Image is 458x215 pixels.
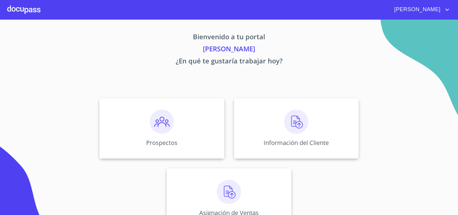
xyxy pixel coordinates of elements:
[150,110,174,134] img: prospectos.png
[284,110,308,134] img: carga.png
[390,5,451,14] button: account of current user
[43,56,415,68] p: ¿En qué te gustaría trabajar hoy?
[43,44,415,56] p: [PERSON_NAME]
[217,180,241,204] img: carga.png
[390,5,444,14] span: [PERSON_NAME]
[146,139,178,147] p: Prospectos
[43,32,415,44] p: Bienvenido a tu portal
[264,139,329,147] p: Información del Cliente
